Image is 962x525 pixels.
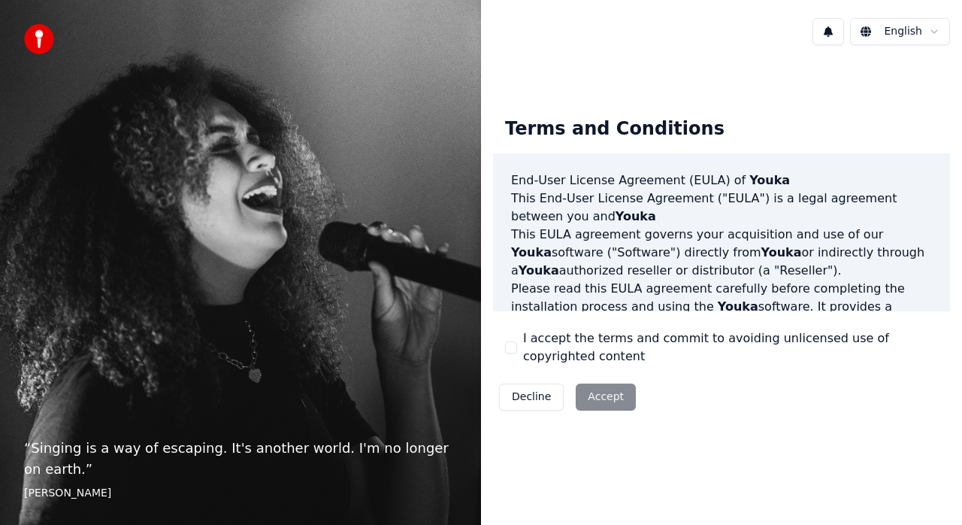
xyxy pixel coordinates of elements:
span: Youka [511,245,552,259]
p: This End-User License Agreement ("EULA") is a legal agreement between you and [511,190,932,226]
p: This EULA agreement governs your acquisition and use of our software ("Software") directly from o... [511,226,932,280]
span: Youka [718,299,758,314]
h3: End-User License Agreement (EULA) of [511,171,932,190]
img: youka [24,24,54,54]
span: Youka [616,209,656,223]
span: Youka [519,263,559,278]
footer: [PERSON_NAME] [24,486,457,501]
div: Terms and Conditions [493,105,737,153]
button: Decline [499,384,564,411]
span: Youka [761,245,802,259]
p: “ Singing is a way of escaping. It's another world. I'm no longer on earth. ” [24,438,457,480]
p: Please read this EULA agreement carefully before completing the installation process and using th... [511,280,932,352]
span: Youka [749,173,790,187]
label: I accept the terms and commit to avoiding unlicensed use of copyrighted content [523,329,938,366]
